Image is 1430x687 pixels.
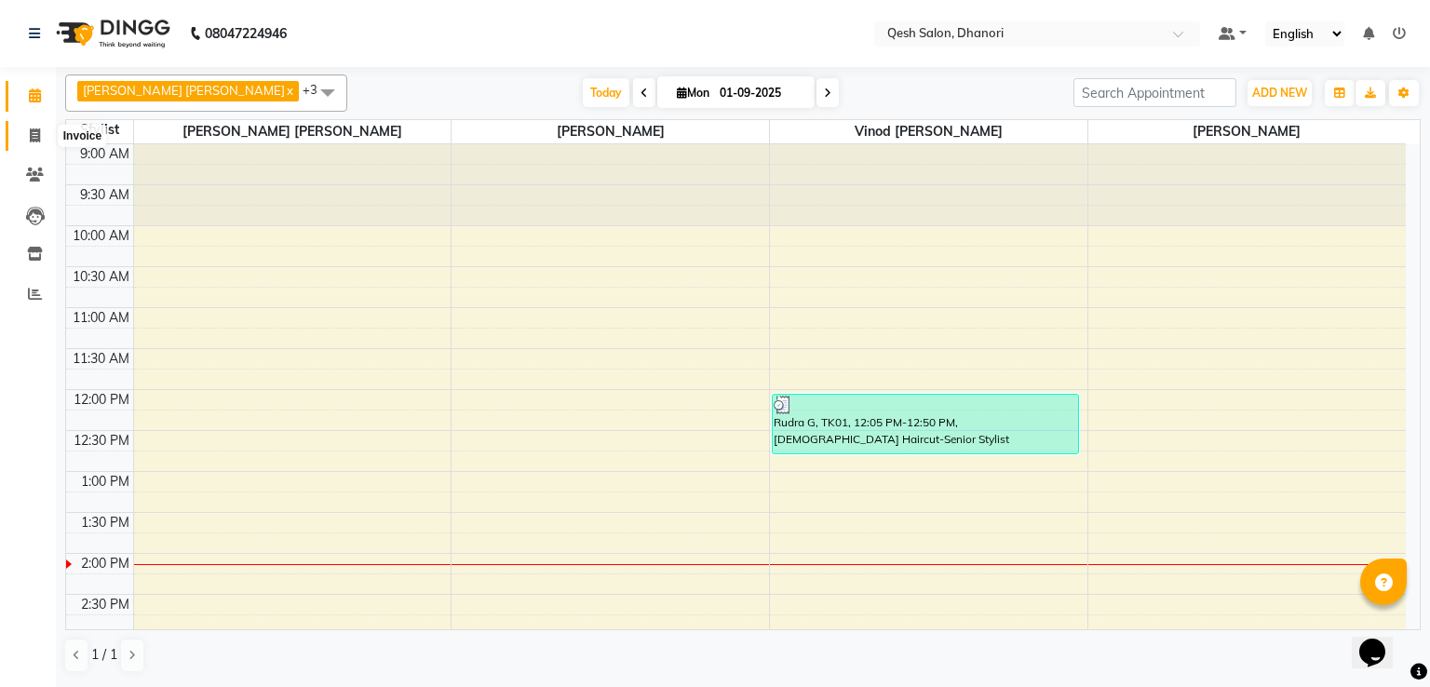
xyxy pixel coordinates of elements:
[47,7,175,60] img: logo
[77,513,133,532] div: 1:30 PM
[1088,120,1406,143] span: [PERSON_NAME]
[770,120,1087,143] span: Vinod [PERSON_NAME]
[285,83,293,98] a: x
[83,83,285,98] span: [PERSON_NAME] [PERSON_NAME]
[77,472,133,492] div: 1:00 PM
[91,645,117,665] span: 1 / 1
[714,79,807,107] input: 2025-09-01
[452,120,769,143] span: [PERSON_NAME]
[205,7,287,60] b: 08047224946
[69,349,133,369] div: 11:30 AM
[1352,613,1411,668] iframe: chat widget
[303,82,331,97] span: +3
[70,431,133,451] div: 12:30 PM
[134,120,452,143] span: [PERSON_NAME] [PERSON_NAME]
[70,390,133,410] div: 12:00 PM
[1073,78,1236,107] input: Search Appointment
[773,395,1078,453] div: Rudra G, TK01, 12:05 PM-12:50 PM, [DEMOGRAPHIC_DATA] Haircut-Senior Stylist
[672,86,714,100] span: Mon
[69,267,133,287] div: 10:30 AM
[69,308,133,328] div: 11:00 AM
[1248,80,1312,106] button: ADD NEW
[59,125,106,147] div: Invoice
[1252,86,1307,100] span: ADD NEW
[76,185,133,205] div: 9:30 AM
[77,595,133,614] div: 2:30 PM
[69,226,133,246] div: 10:00 AM
[76,144,133,164] div: 9:00 AM
[583,78,629,107] span: Today
[77,554,133,573] div: 2:00 PM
